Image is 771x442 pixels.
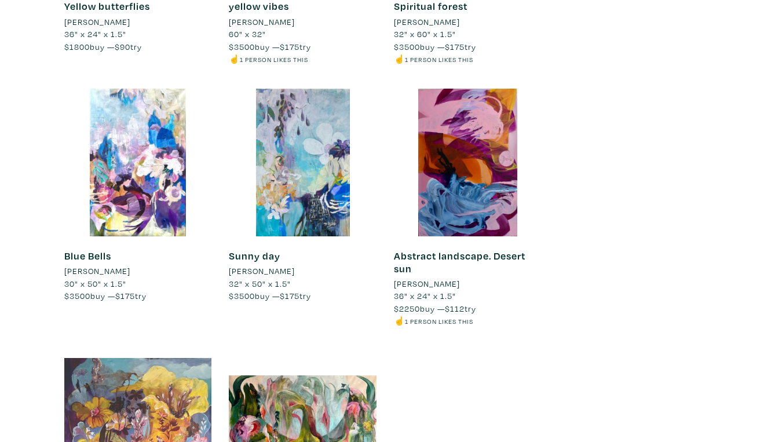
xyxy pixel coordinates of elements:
span: $175 [115,290,135,301]
span: buy — try [64,41,142,52]
a: Sunny day [229,249,280,262]
a: Abstract landscape. Desert sun [394,249,525,275]
span: $175 [280,290,299,301]
a: [PERSON_NAME] [394,277,542,290]
span: 36" x 24" x 1.5" [394,290,456,301]
span: buy — try [64,290,147,301]
span: buy — try [229,290,311,301]
span: buy — try [394,303,476,314]
span: $2250 [394,303,420,314]
span: $3500 [394,41,420,52]
span: 36" x 24" x 1.5" [64,28,126,39]
span: 32" x 60" x 1.5" [394,28,456,39]
li: [PERSON_NAME] [394,277,460,290]
li: ☝️ [394,315,542,327]
small: 1 person likes this [405,55,473,64]
span: buy — try [229,41,311,52]
span: 32" x 50" x 1.5" [229,278,291,289]
a: [PERSON_NAME] [229,265,377,277]
span: $175 [280,41,299,52]
span: 30" x 50" x 1.5" [64,278,126,289]
small: 1 person likes this [405,317,473,326]
span: $1800 [64,41,90,52]
li: [PERSON_NAME] [229,265,295,277]
a: Blue Bells [64,249,111,262]
a: [PERSON_NAME] [229,16,377,28]
span: buy — try [394,41,476,52]
span: $90 [115,41,130,52]
span: $3500 [229,290,255,301]
span: $3500 [64,290,90,301]
a: [PERSON_NAME] [64,16,212,28]
li: ☝️ [394,53,542,65]
small: 1 person likes this [240,55,308,64]
span: 60" x 32" [229,28,266,39]
li: [PERSON_NAME] [394,16,460,28]
li: ☝️ [229,53,377,65]
span: $175 [445,41,465,52]
a: [PERSON_NAME] [64,265,212,277]
li: [PERSON_NAME] [64,16,130,28]
li: [PERSON_NAME] [229,16,295,28]
span: $112 [445,303,465,314]
span: $3500 [229,41,255,52]
li: [PERSON_NAME] [64,265,130,277]
a: [PERSON_NAME] [394,16,542,28]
